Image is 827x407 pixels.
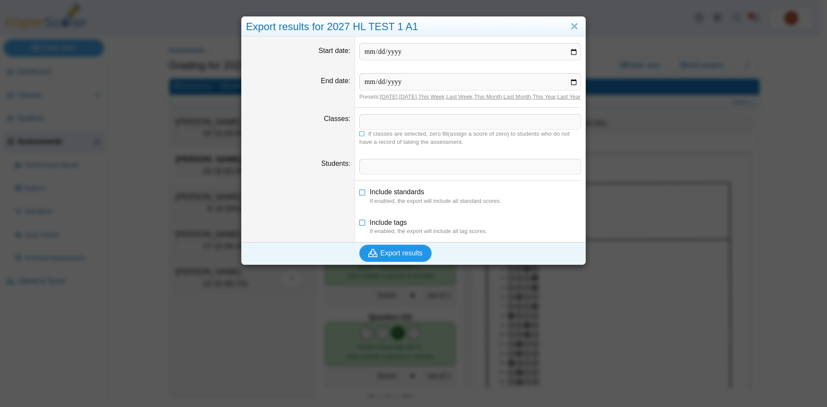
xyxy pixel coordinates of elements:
a: [DATE] [399,93,417,100]
a: [DATE] [380,93,398,100]
span: Include standards [370,188,424,196]
a: This Week [418,93,445,100]
dfn: If enabled, the export will include all standard scores. [370,197,581,205]
label: End date [321,77,351,84]
label: Start date [319,47,351,54]
span: Include tags [370,219,407,226]
div: Presets: , , , , , , , [359,93,581,101]
tags: ​ [359,159,581,174]
span: If classes are selected, zero fill(assign a score of zero) to students who do not have a record o... [359,130,569,145]
label: Classes [324,115,350,122]
a: Last Month [504,93,531,100]
a: Close [568,19,581,34]
a: This Year [533,93,556,100]
a: Last Week [446,93,473,100]
dfn: If enabled, the export will include all tag scores. [370,227,581,235]
a: Last Year [557,93,581,100]
span: Export results [380,249,423,257]
a: This Month [474,93,502,100]
div: Export results for 2027 HL TEST 1 A1 [242,17,585,37]
button: Export results [359,245,432,262]
tags: ​ [359,114,581,130]
label: Students [321,160,351,167]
